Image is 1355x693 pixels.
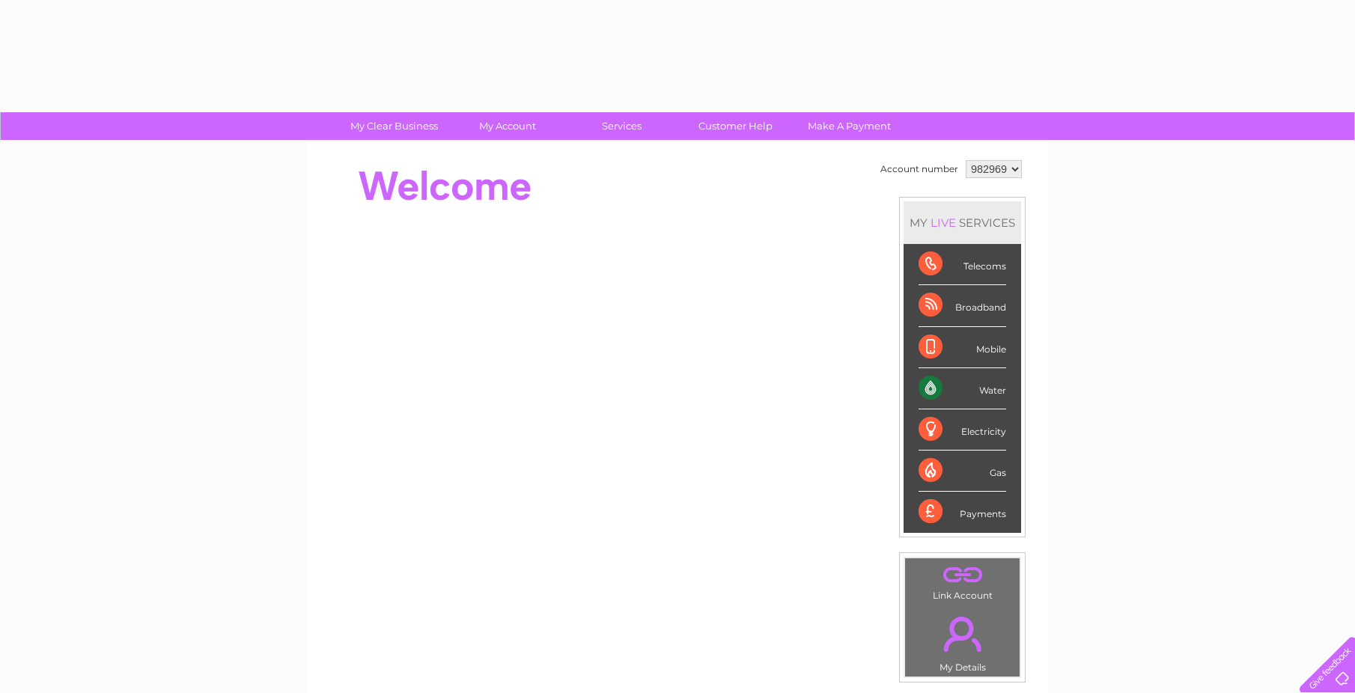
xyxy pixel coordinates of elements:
[788,112,911,140] a: Make A Payment
[904,201,1021,244] div: MY SERVICES
[928,216,959,230] div: LIVE
[909,562,1016,588] a: .
[919,285,1006,326] div: Broadband
[919,368,1006,409] div: Water
[909,608,1016,660] a: .
[919,451,1006,492] div: Gas
[919,327,1006,368] div: Mobile
[877,156,962,182] td: Account number
[919,244,1006,285] div: Telecoms
[919,409,1006,451] div: Electricity
[904,558,1020,605] td: Link Account
[560,112,683,140] a: Services
[919,492,1006,532] div: Payments
[332,112,456,140] a: My Clear Business
[446,112,570,140] a: My Account
[674,112,797,140] a: Customer Help
[904,604,1020,677] td: My Details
